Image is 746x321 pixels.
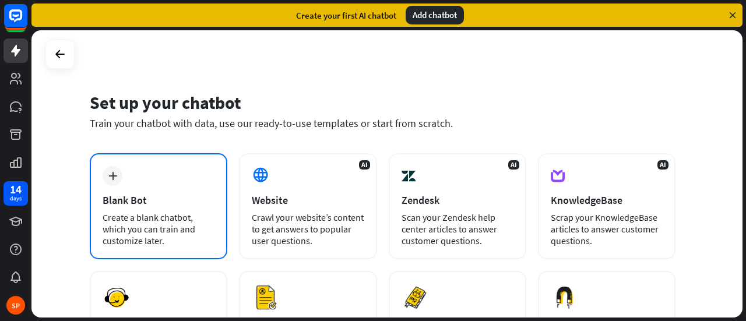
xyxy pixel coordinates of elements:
[402,193,513,207] div: Zendesk
[10,195,22,203] div: days
[103,211,214,246] div: Create a blank chatbot, which you can train and customize later.
[551,211,663,246] div: Scrap your KnowledgeBase articles to answer customer questions.
[252,193,364,207] div: Website
[296,10,396,21] div: Create your first AI chatbot
[103,193,214,207] div: Blank Bot
[402,211,513,246] div: Scan your Zendesk help center articles to answer customer questions.
[252,211,364,246] div: Crawl your website’s content to get answers to popular user questions.
[90,117,675,130] div: Train your chatbot with data, use our ready-to-use templates or start from scratch.
[551,193,663,207] div: KnowledgeBase
[406,6,464,24] div: Add chatbot
[6,296,25,315] div: SP
[3,181,28,206] a: 14 days
[90,91,675,114] div: Set up your chatbot
[508,160,519,170] span: AI
[359,160,370,170] span: AI
[9,5,44,40] button: Open LiveChat chat widget
[657,160,668,170] span: AI
[108,172,117,180] i: plus
[10,184,22,195] div: 14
